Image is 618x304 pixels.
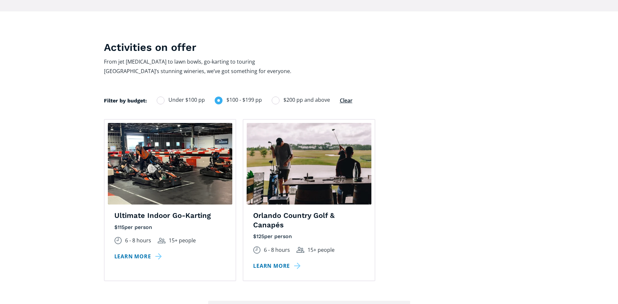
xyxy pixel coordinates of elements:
[264,233,292,240] div: per person
[158,238,165,243] img: Group size
[108,123,233,205] img: A group of customers are sitting in go karts, preparing for the race to start
[114,237,122,244] img: Duration
[114,211,226,220] h4: Ultimate Indoor Go-Karting
[247,123,371,205] img: Two customers sitting in front of a driving range in an outdoor bar.
[104,57,306,76] p: From jet [MEDICAL_DATA] to lawn bowls, go-karting to touring [GEOGRAPHIC_DATA]’s stunning winerie...
[114,224,118,231] div: $
[253,261,303,271] a: Learn more
[169,236,196,245] div: 15+ people
[283,96,330,104] span: $200 pp and above
[118,224,124,231] div: 115
[104,96,352,113] form: Filters
[264,245,290,255] div: 6 - 8 hours
[340,97,352,104] a: Clear
[114,252,164,261] a: Learn more
[125,236,151,245] div: 6 - 8 hours
[168,96,205,104] span: Under $100 pp
[104,97,147,104] h4: Filter by budget:
[256,233,264,240] div: 125
[308,245,335,255] div: 15+ people
[226,96,262,104] span: $100 - $199 pp
[253,233,256,240] div: $
[253,246,261,254] img: Duration
[124,224,152,231] div: per person
[104,41,375,54] h3: Activities on offer
[296,247,304,252] img: Group size
[253,211,365,230] h4: Orlando Country Golf & Canapés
